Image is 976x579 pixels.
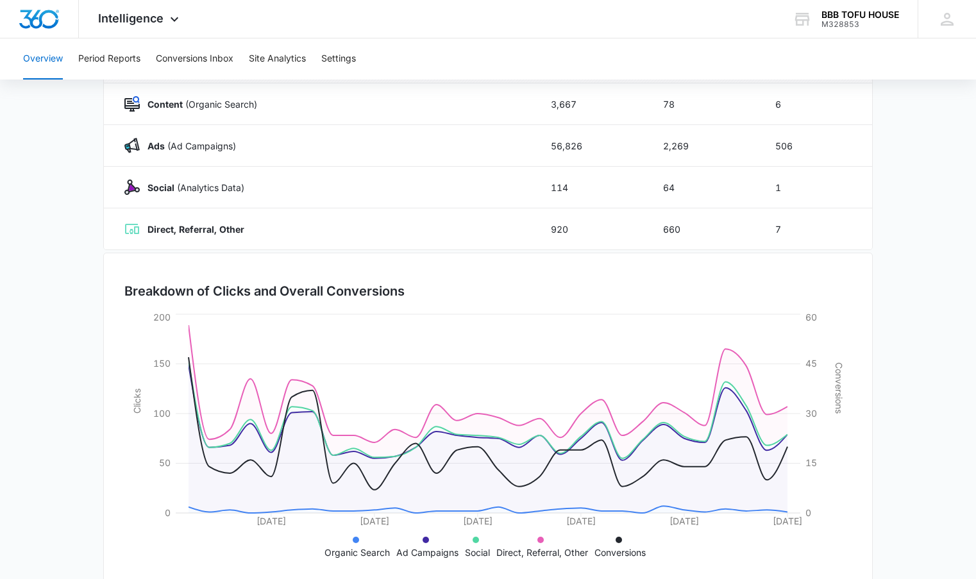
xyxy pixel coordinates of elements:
tspan: [DATE] [566,516,596,526]
strong: Ads [147,140,165,151]
tspan: 45 [805,358,817,369]
tspan: 30 [805,408,817,419]
tspan: 150 [153,358,171,369]
p: Organic Search [324,546,390,559]
td: 920 [535,208,648,250]
td: 114 [535,167,648,208]
tspan: 100 [153,408,171,419]
tspan: 0 [805,507,811,518]
tspan: 0 [165,507,171,518]
button: Site Analytics [249,38,306,80]
strong: Social [147,182,174,193]
tspan: [DATE] [669,516,699,526]
p: (Organic Search) [140,97,257,111]
td: 506 [760,125,872,167]
tspan: [DATE] [773,516,802,526]
p: (Analytics Data) [140,181,244,194]
p: Conversions [594,546,646,559]
tspan: Clicks [131,389,142,414]
td: 1 [760,167,872,208]
img: Content [124,96,140,112]
tspan: [DATE] [463,516,492,526]
tspan: 15 [805,457,817,468]
strong: Direct, Referral, Other [147,224,244,235]
td: 7 [760,208,872,250]
p: Direct, Referral, Other [496,546,588,559]
td: 6 [760,83,872,125]
strong: Content [147,99,183,110]
img: Ads [124,138,140,153]
button: Period Reports [78,38,140,80]
tspan: 50 [159,457,171,468]
td: 78 [648,83,760,125]
td: 3,667 [535,83,648,125]
p: (Ad Campaigns) [140,139,236,153]
div: account name [821,10,899,20]
h3: Breakdown of Clicks and Overall Conversions [124,281,405,301]
tspan: 60 [805,312,817,323]
div: account id [821,20,899,29]
td: 64 [648,167,760,208]
tspan: Conversions [834,362,845,414]
button: Conversions Inbox [156,38,233,80]
p: Social [465,546,490,559]
button: Settings [321,38,356,80]
td: 660 [648,208,760,250]
tspan: [DATE] [257,516,286,526]
td: 2,269 [648,125,760,167]
button: Overview [23,38,63,80]
img: Social [124,180,140,195]
tspan: [DATE] [360,516,389,526]
tspan: 200 [153,312,171,323]
span: Intelligence [98,12,164,25]
p: Ad Campaigns [396,546,459,559]
td: 56,826 [535,125,648,167]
